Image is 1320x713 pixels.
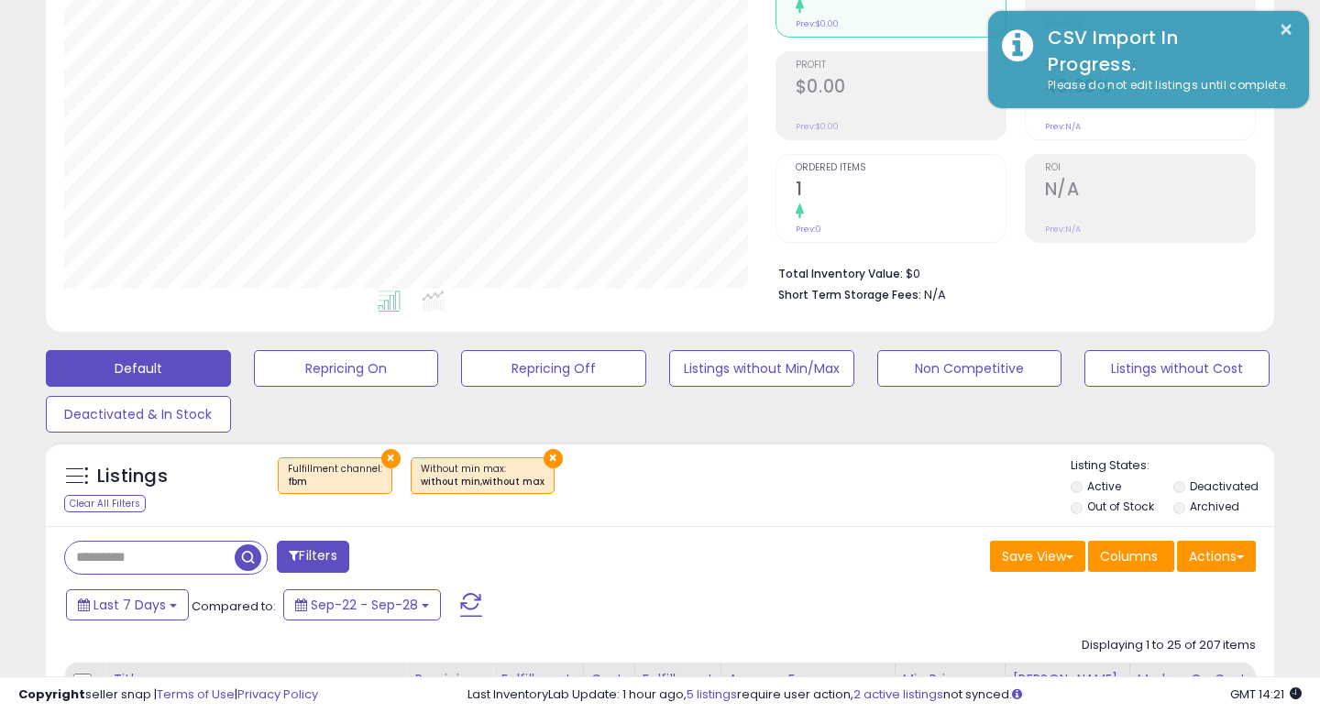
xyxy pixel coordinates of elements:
[1230,686,1302,703] span: 2025-10-9 14:21 GMT
[1138,670,1296,689] div: Markup on Cost
[1087,478,1121,494] label: Active
[778,266,903,281] b: Total Inventory Value:
[1034,77,1295,94] div: Please do not edit listings until complete.
[796,60,1006,71] span: Profit
[1084,350,1270,387] button: Listings without Cost
[544,449,563,468] button: ×
[18,686,85,703] strong: Copyright
[1087,499,1154,514] label: Out of Stock
[1045,163,1255,173] span: ROI
[64,495,146,512] div: Clear All Filters
[283,589,441,620] button: Sep-22 - Sep-28
[796,76,1006,101] h2: $0.00
[687,686,737,703] a: 5 listings
[990,541,1085,572] button: Save View
[729,670,887,689] div: Amazon Fees
[853,686,943,703] a: 2 active listings
[461,350,646,387] button: Repricing Off
[1100,547,1158,565] span: Columns
[237,686,318,703] a: Privacy Policy
[796,18,839,29] small: Prev: $0.00
[1190,499,1239,514] label: Archived
[288,462,382,489] span: Fulfillment channel :
[1088,541,1174,572] button: Columns
[66,589,189,620] button: Last 7 Days
[796,179,1006,203] h2: 1
[1082,637,1256,654] div: Displaying 1 to 25 of 207 items
[414,670,485,689] div: Repricing
[97,464,168,489] h5: Listings
[669,350,854,387] button: Listings without Min/Max
[1177,541,1256,572] button: Actions
[796,163,1006,173] span: Ordered Items
[1045,179,1255,203] h2: N/A
[93,596,166,614] span: Last 7 Days
[311,596,418,614] span: Sep-22 - Sep-28
[1034,25,1295,77] div: CSV Import In Progress.
[1071,457,1275,475] p: Listing States:
[643,670,713,708] div: Fulfillment Cost
[903,670,997,689] div: Min Price
[591,670,627,689] div: Cost
[421,476,544,488] div: without min,without max
[254,350,439,387] button: Repricing On
[796,121,839,132] small: Prev: $0.00
[46,350,231,387] button: Default
[421,462,544,489] span: Without min max :
[877,350,1062,387] button: Non Competitive
[1045,121,1081,132] small: Prev: N/A
[796,224,821,235] small: Prev: 0
[467,686,1302,704] div: Last InventoryLab Update: 1 hour ago, require user action, not synced.
[288,476,382,488] div: fbm
[500,670,575,689] div: Fulfillment
[381,449,401,468] button: ×
[1190,478,1259,494] label: Deactivated
[1013,670,1122,689] div: [PERSON_NAME]
[924,286,946,303] span: N/A
[113,670,399,689] div: Title
[18,686,318,704] div: seller snap | |
[1045,224,1081,235] small: Prev: N/A
[778,287,921,302] b: Short Term Storage Fees:
[192,598,276,615] span: Compared to:
[157,686,235,703] a: Terms of Use
[46,396,231,433] button: Deactivated & In Stock
[778,261,1242,283] li: $0
[1279,18,1293,41] button: ×
[277,541,348,573] button: Filters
